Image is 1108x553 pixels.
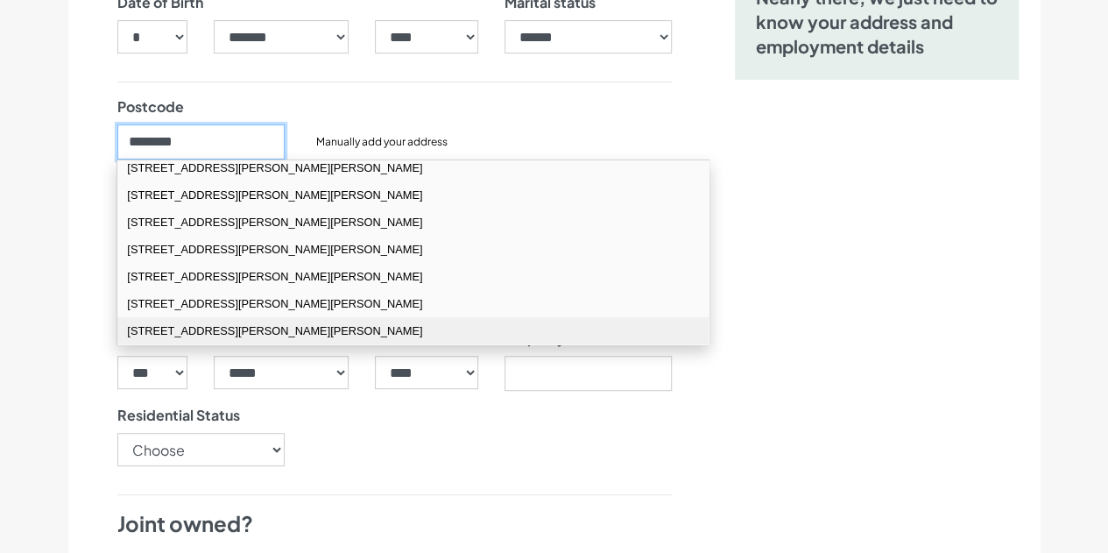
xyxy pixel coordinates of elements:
[117,290,709,317] div: [STREET_ADDRESS][PERSON_NAME][PERSON_NAME]
[117,317,709,344] div: [STREET_ADDRESS][PERSON_NAME][PERSON_NAME]
[117,160,709,345] div: address list
[117,509,672,539] h4: Joint owned?
[117,405,240,426] label: Residential Status
[117,209,709,236] div: [STREET_ADDRESS][PERSON_NAME][PERSON_NAME]
[311,133,453,151] button: Manually add your address
[117,181,709,209] div: [STREET_ADDRESS][PERSON_NAME][PERSON_NAME]
[117,96,184,117] label: Postcode
[117,263,709,290] div: [STREET_ADDRESS][PERSON_NAME][PERSON_NAME]
[117,154,709,181] div: [STREET_ADDRESS][PERSON_NAME][PERSON_NAME]
[117,236,709,263] div: [STREET_ADDRESS][PERSON_NAME][PERSON_NAME]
